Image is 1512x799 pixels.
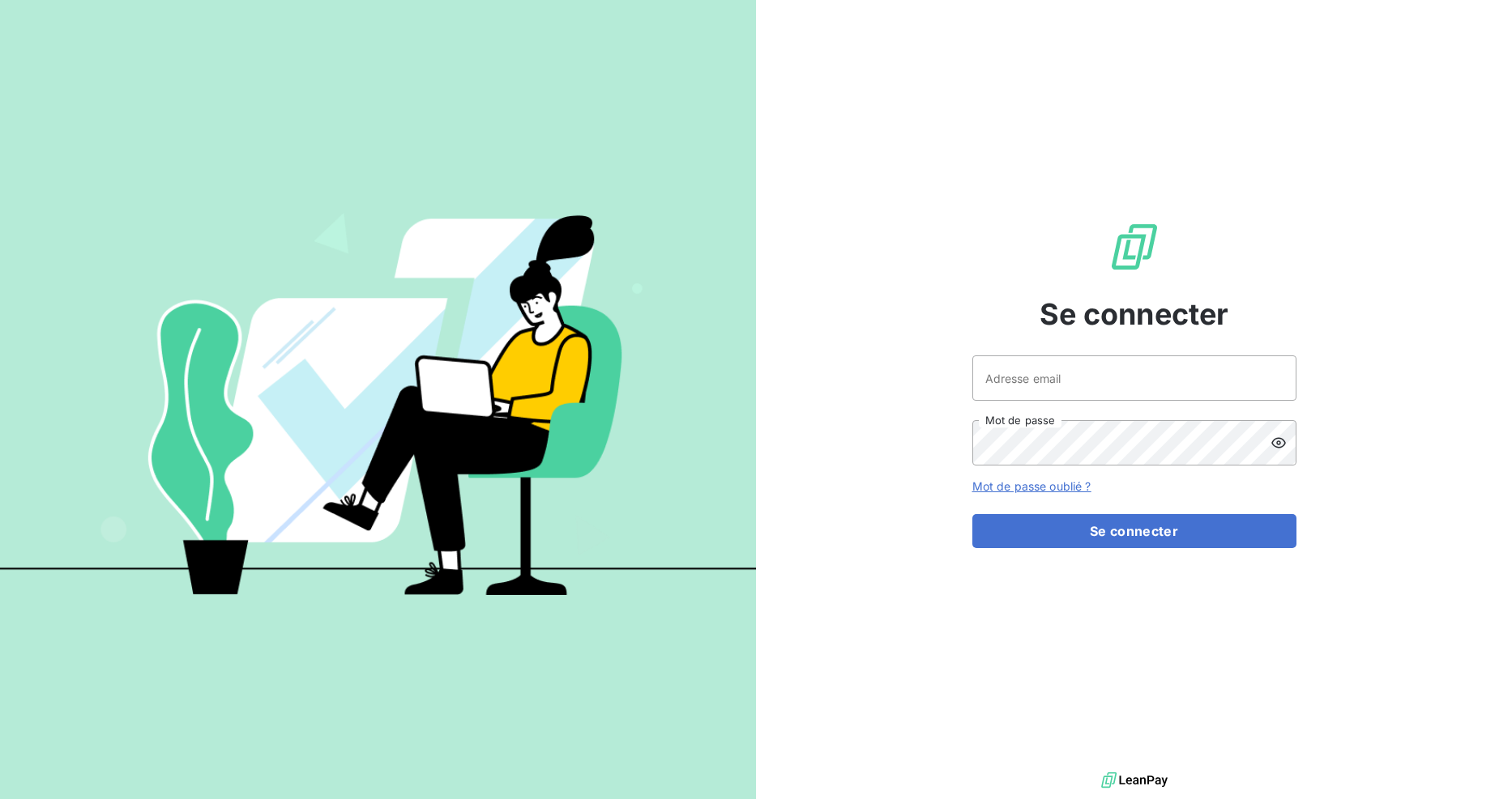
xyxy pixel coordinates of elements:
img: Logo LeanPay [1108,221,1160,273]
button: Se connecter [972,514,1296,548]
img: logo [1101,768,1168,793]
input: placeholder [972,355,1296,401]
a: Mot de passe oublié ? [972,479,1091,493]
span: Se connecter [1040,292,1229,336]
